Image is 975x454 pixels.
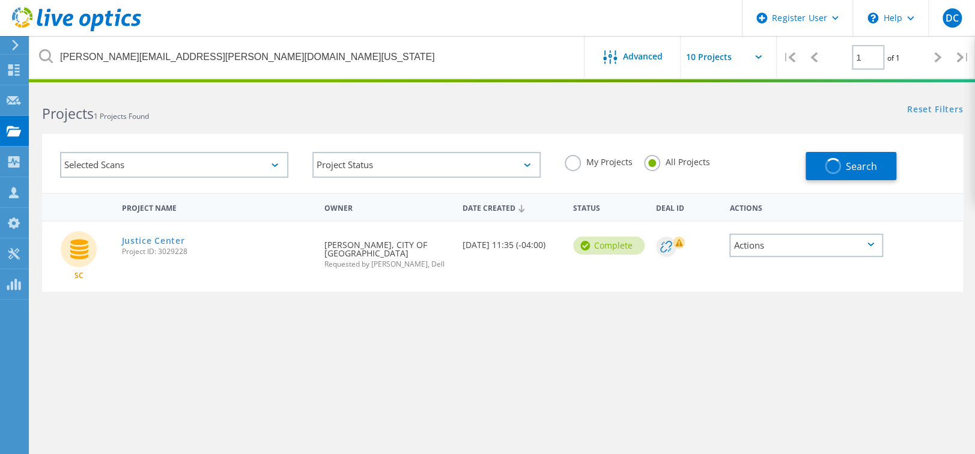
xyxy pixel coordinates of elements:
div: | [950,36,975,79]
span: DC [945,13,958,23]
div: | [777,36,801,79]
div: Status [567,196,650,218]
span: SC [74,272,84,279]
div: Actions [723,196,889,218]
span: of 1 [887,53,900,63]
label: My Projects [565,155,632,166]
label: All Projects [644,155,709,166]
span: Search [846,160,877,173]
div: [DATE] 11:35 (-04:00) [457,222,567,261]
span: Requested by [PERSON_NAME], Dell [324,261,451,268]
div: Project Status [312,152,541,178]
a: Reset Filters [907,105,963,115]
div: Selected Scans [60,152,288,178]
button: Search [806,152,896,180]
div: Deal Id [650,196,724,218]
span: Advanced [623,52,663,61]
a: Live Optics Dashboard [12,25,141,34]
div: Complete [573,237,645,255]
span: 1 Projects Found [94,111,149,121]
div: Owner [318,196,457,218]
div: [PERSON_NAME], CITY OF [GEOGRAPHIC_DATA] [318,222,457,280]
div: Project Name [116,196,318,218]
a: Justice Center [122,237,185,245]
b: Projects [42,104,94,123]
span: Project ID: 3029228 [122,248,312,255]
div: Actions [729,234,883,257]
input: Search projects by name, owner, ID, company, etc [30,36,585,78]
svg: \n [867,13,878,23]
div: Date Created [457,196,567,219]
